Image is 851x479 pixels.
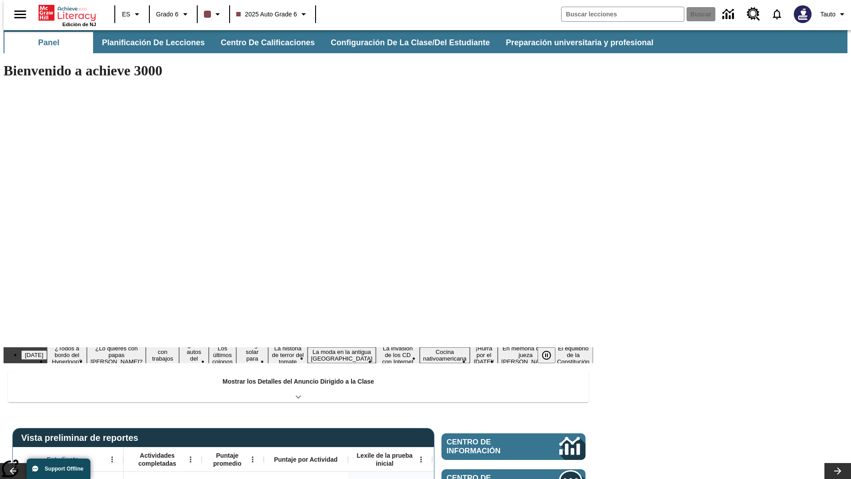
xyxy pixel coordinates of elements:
button: Centro de calificaciones [214,32,322,53]
div: Pausar [538,347,564,363]
a: Notificaciones [765,3,789,26]
button: Planificación de lecciones [95,32,212,53]
button: Diapositiva 10 La invasión de los CD con Internet [376,344,419,366]
span: Lexile de la prueba inicial [352,452,417,467]
button: Diapositiva 2 ¿Todos a bordo del Hyperloop? [47,344,87,366]
h1: Bienvenido a achieve 3000 [4,63,593,79]
button: Preparación universitaria y profesional [499,32,660,53]
span: Actividades completadas [128,452,187,467]
span: 2025 Auto Grade 6 [236,10,297,19]
button: Diapositiva 14 El equilibrio de la Constitución [554,344,593,366]
a: Centro de información [717,2,742,27]
span: Support Offline [45,466,83,472]
button: Abrir menú [246,453,259,466]
button: Carrusel de lecciones, seguir [824,463,851,479]
div: Portada [39,3,96,27]
button: Diapositiva 7 Energía solar para todos [236,341,268,370]
button: Support Offline [27,459,90,479]
button: El color de la clase es café oscuro. Cambiar el color de la clase. [200,6,226,22]
button: Abrir menú [184,453,197,466]
button: Diapositiva 8 La historia de terror del tomate [268,344,307,366]
button: Grado: Grado 6, Elige un grado [152,6,194,22]
button: Diapositiva 11 Cocina nativoamericana [420,347,470,363]
span: Edición de NJ [62,22,96,27]
button: Abrir menú [414,453,428,466]
input: Buscar campo [562,7,684,21]
button: Perfil/Configuración [817,6,851,22]
span: ES [122,10,130,19]
span: Tauto [820,10,835,19]
button: Diapositiva 4 Niños con trabajos sucios [146,341,179,370]
span: Centro de información [447,438,530,455]
button: Abrir el menú lateral [7,1,33,27]
span: Puntaje promedio [206,452,249,467]
button: Diapositiva 5 ¿Los autos del futuro? [179,341,208,370]
button: Abrir menú [105,453,119,466]
button: Diapositiva 9 La moda en la antigua Roma [308,347,376,363]
span: Puntaje por Actividad [274,455,337,463]
a: Portada [39,4,96,22]
p: Mostrar los Detalles del Anuncio Dirigido a la Clase [223,377,374,386]
button: Clase: 2025 Auto Grade 6, Selecciona una clase [233,6,313,22]
img: Avatar [794,5,812,23]
button: Diapositiva 6 Los últimos colonos [209,344,236,366]
div: Mostrar los Detalles del Anuncio Dirigido a la Clase [8,372,589,402]
button: Diapositiva 3 ¿Lo quieres con papas fritas? [87,344,146,366]
button: Diapositiva 12 ¡Hurra por el Día de la Constitución! [470,344,498,366]
span: Grado 6 [156,10,179,19]
span: Estudiante [47,455,79,463]
div: Subbarra de navegación [4,32,661,53]
div: Subbarra de navegación [4,30,847,53]
a: Centro de recursos, Se abrirá en una pestaña nueva. [742,2,765,26]
button: Pausar [538,347,555,363]
button: Lenguaje: ES, Selecciona un idioma [118,6,146,22]
a: Centro de información [441,433,586,460]
span: Vista preliminar de reportes [21,433,143,443]
button: Diapositiva 13 En memoria de la jueza O'Connor [498,344,554,366]
button: Panel [4,32,93,53]
button: Configuración de la clase/del estudiante [324,32,497,53]
button: Escoja un nuevo avatar [789,3,817,26]
button: Diapositiva 1 Día del Trabajo [21,350,47,360]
